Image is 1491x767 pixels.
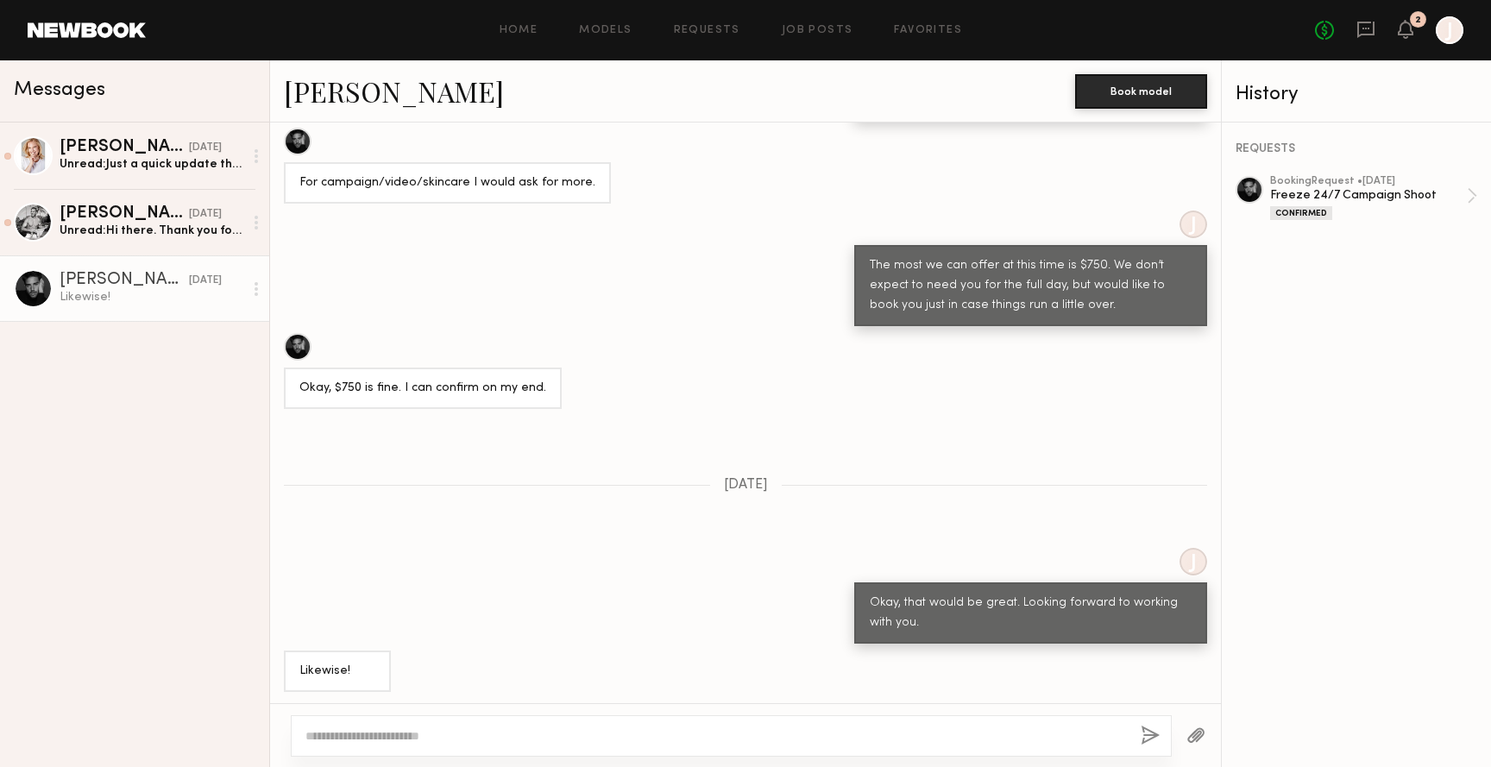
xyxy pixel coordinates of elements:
[1436,16,1463,44] a: J
[299,173,595,193] div: For campaign/video/skincare I would ask for more.
[1075,74,1207,109] button: Book model
[500,25,538,36] a: Home
[894,25,962,36] a: Favorites
[1270,176,1477,220] a: bookingRequest •[DATE]Freeze 24/7 Campaign ShootConfirmed
[782,25,853,36] a: Job Posts
[1075,83,1207,97] a: Book model
[189,206,222,223] div: [DATE]
[1270,187,1467,204] div: Freeze 24/7 Campaign Shoot
[189,273,222,289] div: [DATE]
[870,256,1192,316] div: The most we can offer at this time is $750. We don’t expect to need you for the full day, but wou...
[1270,176,1467,187] div: booking Request • [DATE]
[60,139,189,156] div: [PERSON_NAME]
[1236,85,1477,104] div: History
[674,25,740,36] a: Requests
[299,379,546,399] div: Okay, $750 is fine. I can confirm on my end.
[284,72,504,110] a: [PERSON_NAME]
[60,223,243,239] div: Unread: Hi there. Thank you for reaching out. Sorry for the delay I am currently in [GEOGRAPHIC_D...
[60,272,189,289] div: [PERSON_NAME]
[189,140,222,156] div: [DATE]
[1270,206,1332,220] div: Confirmed
[14,80,105,100] span: Messages
[60,289,243,305] div: Likewise!
[870,594,1192,633] div: Okay, that would be great. Looking forward to working with you.
[724,478,768,493] span: [DATE]
[299,662,375,682] div: Likewise!
[1415,16,1421,25] div: 2
[579,25,632,36] a: Models
[60,205,189,223] div: [PERSON_NAME]
[1236,143,1477,155] div: REQUESTS
[60,156,243,173] div: Unread: Just a quick update that I would no longer need to leave at 3pm in case you run over time.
